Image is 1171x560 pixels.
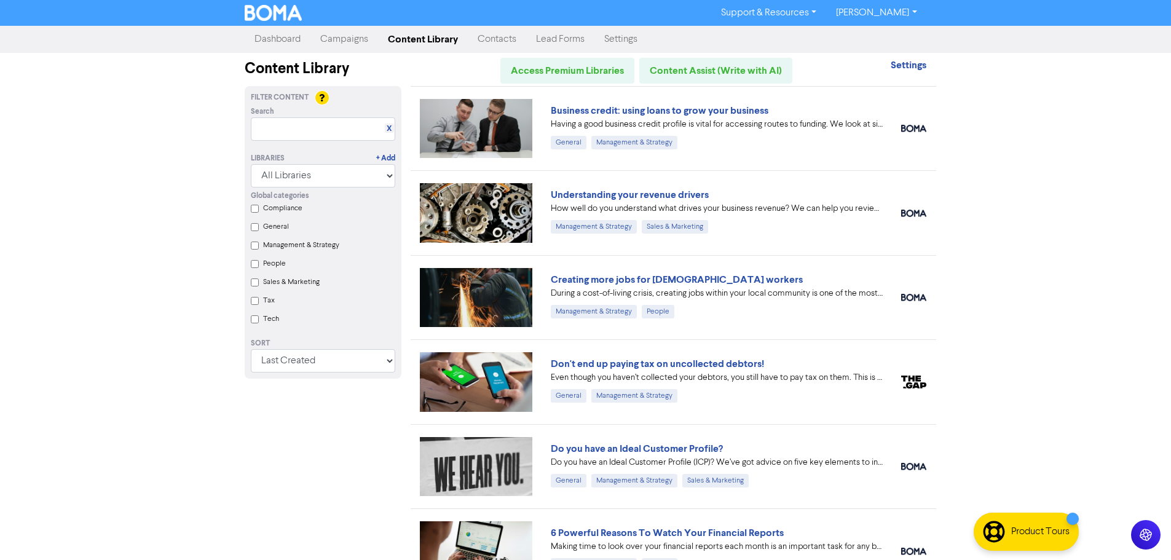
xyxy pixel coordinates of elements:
a: [PERSON_NAME] [826,3,926,23]
div: People [642,305,674,318]
a: Dashboard [245,27,310,52]
a: 6 Powerful Reasons To Watch Your Financial Reports [551,527,784,539]
strong: Settings [891,59,926,71]
img: boma [901,125,926,132]
div: General [551,136,586,149]
div: Filter Content [251,92,395,103]
img: boma_accounting [901,548,926,555]
div: Management & Strategy [551,220,637,234]
iframe: Chat Widget [1017,427,1171,560]
div: Having a good business credit profile is vital for accessing routes to funding. We look at six di... [551,118,883,131]
div: General [551,389,586,403]
img: boma [901,463,926,470]
div: Management & Strategy [551,305,637,318]
a: Content Library [378,27,468,52]
div: Libraries [251,153,285,164]
a: Lead Forms [526,27,594,52]
div: Sort [251,338,395,349]
div: How well do you understand what drives your business revenue? We can help you review your numbers... [551,202,883,215]
div: Making time to look over your financial reports each month is an important task for any business ... [551,540,883,553]
div: Management & Strategy [591,136,677,149]
label: Compliance [263,203,302,214]
img: boma [901,294,926,301]
img: BOMA Logo [245,5,302,21]
a: Support & Resources [711,3,826,23]
img: thegap [901,376,926,389]
label: Management & Strategy [263,240,339,251]
a: + Add [376,153,395,164]
a: Do you have an Ideal Customer Profile? [551,443,723,455]
div: Sales & Marketing [682,474,749,487]
div: Content Library [245,58,401,80]
label: General [263,221,289,232]
div: Do you have an Ideal Customer Profile (ICP)? We’ve got advice on five key elements to include in ... [551,456,883,469]
label: Tax [263,295,275,306]
span: Search [251,106,274,117]
a: Settings [891,61,926,71]
div: Management & Strategy [591,389,677,403]
div: Sales & Marketing [642,220,708,234]
div: General [551,474,586,487]
a: Content Assist (Write with AI) [639,58,792,84]
div: During a cost-of-living crisis, creating jobs within your local community is one of the most impo... [551,287,883,300]
a: Campaigns [310,27,378,52]
div: Management & Strategy [591,474,677,487]
img: boma_accounting [901,210,926,217]
a: Understanding your revenue drivers [551,189,709,201]
a: Don't end up paying tax on uncollected debtors! [551,358,764,370]
a: Settings [594,27,647,52]
label: People [263,258,286,269]
a: Access Premium Libraries [500,58,634,84]
div: Global categories [251,191,395,202]
label: Tech [263,314,279,325]
a: X [387,124,392,133]
a: Business credit: using loans to grow your business [551,105,768,117]
a: Creating more jobs for [DEMOGRAPHIC_DATA] workers [551,274,803,286]
div: Even though you haven’t collected your debtors, you still have to pay tax on them. This is becaus... [551,371,883,384]
a: Contacts [468,27,526,52]
label: Sales & Marketing [263,277,320,288]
